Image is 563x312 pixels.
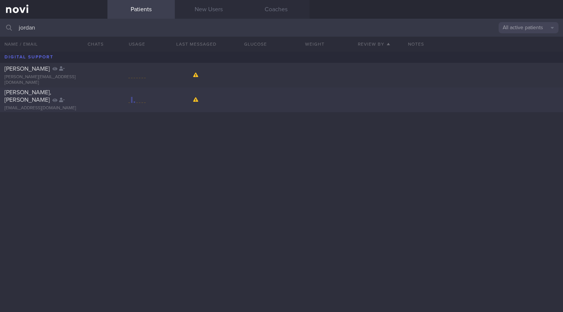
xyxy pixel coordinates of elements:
[344,37,404,52] button: Review By
[107,37,167,52] div: Usage
[167,37,226,52] button: Last Messaged
[285,37,344,52] button: Weight
[4,105,103,111] div: [EMAIL_ADDRESS][DOMAIN_NAME]
[404,37,563,52] div: Notes
[4,89,51,103] span: [PERSON_NAME], [PERSON_NAME]
[4,66,50,72] span: [PERSON_NAME]
[499,22,559,33] button: All active patients
[77,37,107,52] button: Chats
[4,74,103,86] div: [PERSON_NAME][EMAIL_ADDRESS][DOMAIN_NAME]
[226,37,285,52] button: Glucose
